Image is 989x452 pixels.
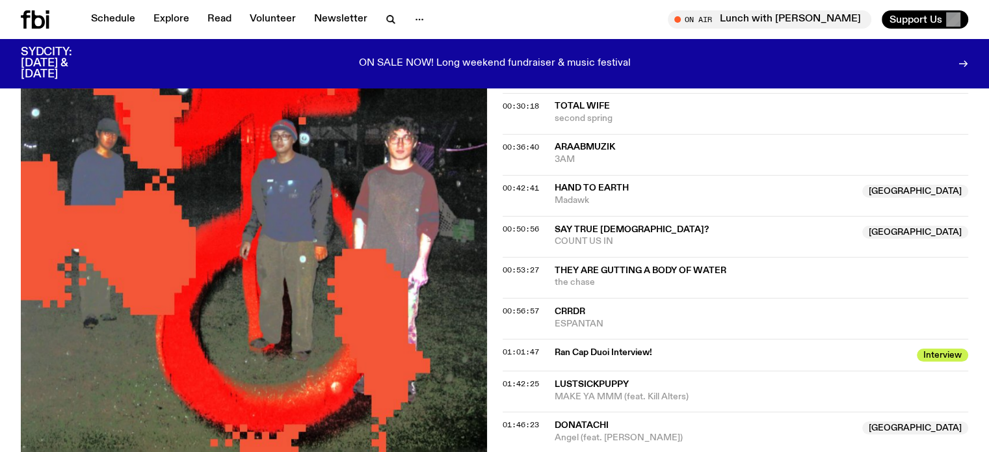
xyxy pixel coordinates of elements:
span: Interview [917,349,968,362]
span: Madawk [555,194,855,207]
button: 00:36:40 [503,144,539,151]
button: 00:50:56 [503,226,539,233]
span: COUNT US IN [555,235,855,248]
span: the chase [555,276,969,289]
span: Total Wife [555,101,610,111]
span: 3AM [555,153,969,166]
button: 00:30:18 [503,103,539,110]
span: CRRDR [555,307,585,316]
span: Hand to Earth [555,183,629,193]
span: Donatachi [555,421,609,430]
span: 01:01:47 [503,347,539,357]
span: Ran Cap Duoi Interview! [555,347,910,359]
button: 00:53:27 [503,267,539,274]
span: 01:46:23 [503,419,539,430]
span: MAKE YA MMM (feat. Kill Alters) [555,391,969,403]
button: 01:01:47 [503,349,539,356]
a: Read [200,10,239,29]
span: 00:36:40 [503,142,539,152]
span: second spring [555,113,969,125]
span: [GEOGRAPHIC_DATA] [862,226,968,239]
span: [GEOGRAPHIC_DATA] [862,421,968,434]
h3: SYDCITY: [DATE] & [DATE] [21,47,104,80]
span: 01:42:25 [503,379,539,389]
a: Newsletter [306,10,375,29]
button: 00:42:41 [503,185,539,192]
button: 01:46:23 [503,421,539,429]
button: 01:42:25 [503,380,539,388]
span: AraabMuzik [555,142,615,152]
span: 00:50:56 [503,224,539,234]
button: On AirLunch with [PERSON_NAME] [668,10,871,29]
span: 00:30:18 [503,101,539,111]
a: Explore [146,10,197,29]
a: Schedule [83,10,143,29]
span: Angel (feat. [PERSON_NAME]) [555,432,855,444]
span: 00:42:41 [503,183,539,193]
button: Support Us [882,10,968,29]
button: 00:56:57 [503,308,539,315]
span: 00:56:57 [503,306,539,316]
span: ESPANTAN [555,318,969,330]
span: 00:53:27 [503,265,539,275]
span: They Are Gutting A Body Of Water [555,266,726,275]
span: Support Us [890,14,942,25]
span: [GEOGRAPHIC_DATA] [862,185,968,198]
span: LustSickPuppy [555,380,629,389]
span: Say True [DEMOGRAPHIC_DATA]? [555,225,709,234]
a: Volunteer [242,10,304,29]
p: ON SALE NOW! Long weekend fundraiser & music festival [359,58,631,70]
